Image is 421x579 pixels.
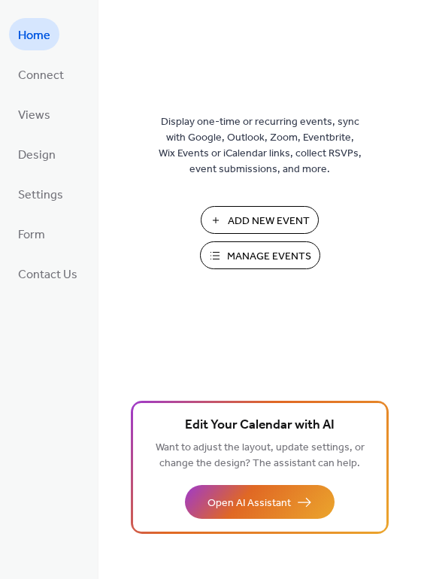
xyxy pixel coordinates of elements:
a: Views [9,98,59,130]
button: Open AI Assistant [185,485,335,519]
a: Form [9,217,54,250]
span: Edit Your Calendar with AI [185,415,335,436]
a: Contact Us [9,257,86,289]
a: Home [9,18,59,50]
span: Contact Us [18,263,77,286]
button: Add New Event [201,206,319,234]
span: Want to adjust the layout, update settings, or change the design? The assistant can help. [156,438,365,474]
span: Settings [18,183,63,207]
span: Design [18,144,56,167]
span: Add New Event [228,214,310,229]
span: Manage Events [227,249,311,265]
button: Manage Events [200,241,320,269]
span: Open AI Assistant [207,496,291,511]
span: Form [18,223,45,247]
span: Display one-time or recurring events, sync with Google, Outlook, Zoom, Eventbrite, Wix Events or ... [159,114,362,177]
a: Connect [9,58,73,90]
span: Views [18,104,50,127]
span: Home [18,24,50,47]
a: Design [9,138,65,170]
span: Connect [18,64,64,87]
a: Settings [9,177,72,210]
